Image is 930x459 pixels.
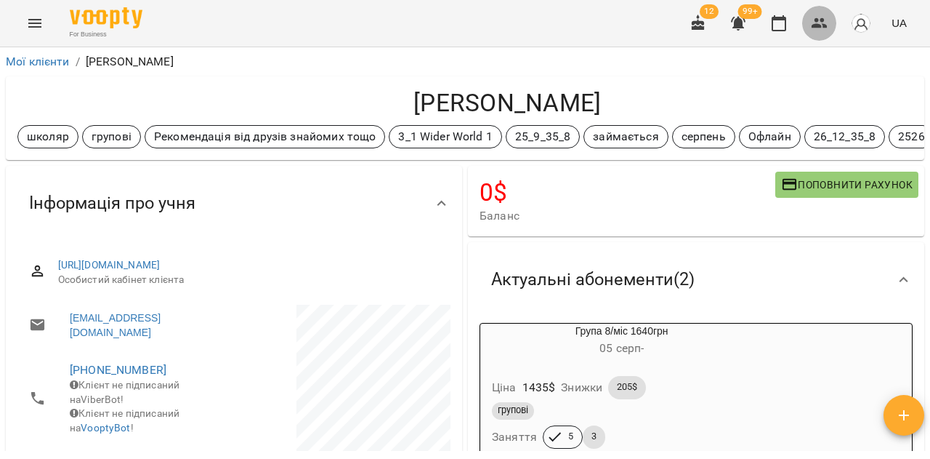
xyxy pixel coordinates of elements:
p: 1435 $ [522,379,556,396]
h6: Заняття [492,427,537,447]
div: Офлайн [739,125,801,148]
div: серпень [672,125,735,148]
div: 26_12_35_8 [804,125,885,148]
img: Voopty Logo [70,7,142,28]
p: 3_1 Wider World 1 [398,128,493,145]
span: UA [891,15,907,31]
a: [EMAIL_ADDRESS][DOMAIN_NAME] [70,311,219,340]
p: Офлайн [748,128,791,145]
div: 25_9_35_8 [506,125,580,148]
div: Актуальні абонементи(2) [468,242,924,317]
span: 05 серп - [599,341,644,355]
p: серпень [682,128,726,145]
button: UA [886,9,913,36]
span: групові [492,404,534,417]
span: 12 [700,4,719,19]
div: Група 8/міс 1640грн [480,324,763,359]
span: Актуальні абонементи ( 2 ) [491,268,695,291]
h4: 0 $ [480,177,775,207]
div: групові [82,125,141,148]
span: Інформація про учня [29,192,195,215]
p: групові [92,128,132,145]
h6: Ціна [492,378,517,398]
a: Мої клієнти [6,55,70,68]
span: 5 [559,430,582,443]
span: Особистий кабінет клієнта [58,273,439,287]
p: 25_9_35_8 [515,128,570,145]
div: Інформація про учня [6,166,462,241]
a: [PHONE_NUMBER] [70,363,166,377]
div: школяр [17,125,78,148]
button: Поповнити рахунок [775,172,918,198]
li: / [76,53,80,71]
span: Поповнити рахунок [781,176,913,193]
span: Баланс [480,207,775,225]
h6: Знижки [561,378,602,398]
div: займається [583,125,668,148]
p: займається [593,128,658,145]
span: 205$ [608,380,646,394]
a: [URL][DOMAIN_NAME] [58,259,161,271]
p: школяр [27,128,69,145]
span: 99+ [738,4,762,19]
p: Рекомендація від друзів знайомих тощо [154,128,376,145]
span: Клієнт не підписаний на ViberBot! [70,379,179,405]
p: 2526 [898,128,925,145]
nav: breadcrumb [6,53,924,71]
span: 3 [583,430,605,443]
p: 26_12_35_8 [814,128,876,145]
div: Рекомендація від друзів знайомих тощо [145,125,385,148]
span: For Business [70,30,142,39]
p: [PERSON_NAME] [86,53,174,71]
span: Клієнт не підписаний на ! [70,407,179,434]
button: Menu [17,6,52,41]
img: avatar_s.png [851,13,871,33]
div: 3_1 Wider World 1 [389,125,502,148]
a: VooptyBot [81,422,130,434]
